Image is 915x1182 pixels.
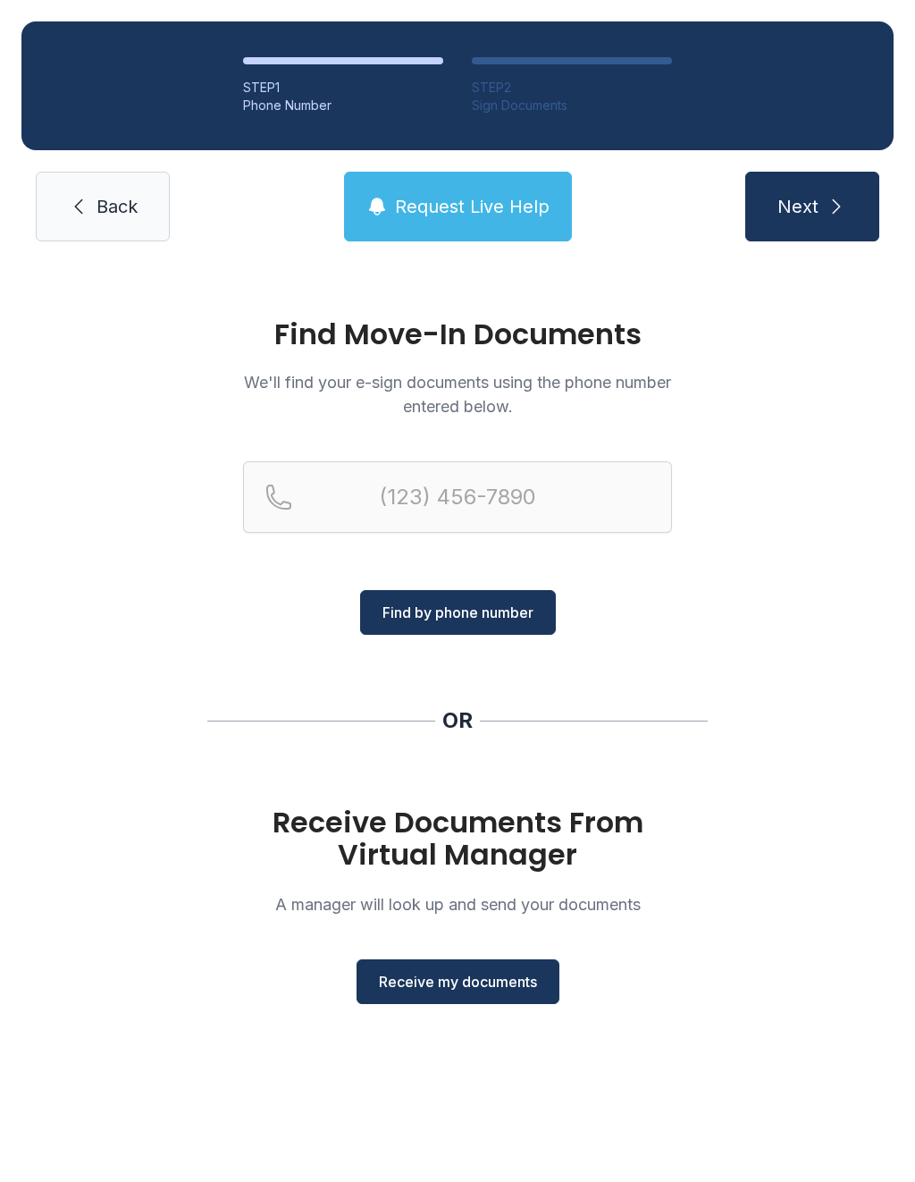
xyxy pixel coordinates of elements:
div: Sign Documents [472,97,672,114]
div: Phone Number [243,97,443,114]
span: Find by phone number [382,602,533,623]
div: STEP 1 [243,79,443,97]
span: Request Live Help [395,194,550,219]
span: Receive my documents [379,971,537,992]
h1: Find Move-In Documents [243,320,672,349]
p: We'll find your e-sign documents using the phone number entered below. [243,370,672,418]
input: Reservation phone number [243,461,672,533]
div: OR [442,706,473,735]
h1: Receive Documents From Virtual Manager [243,806,672,871]
span: Back [97,194,138,219]
span: Next [777,194,818,219]
p: A manager will look up and send your documents [243,892,672,916]
div: STEP 2 [472,79,672,97]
